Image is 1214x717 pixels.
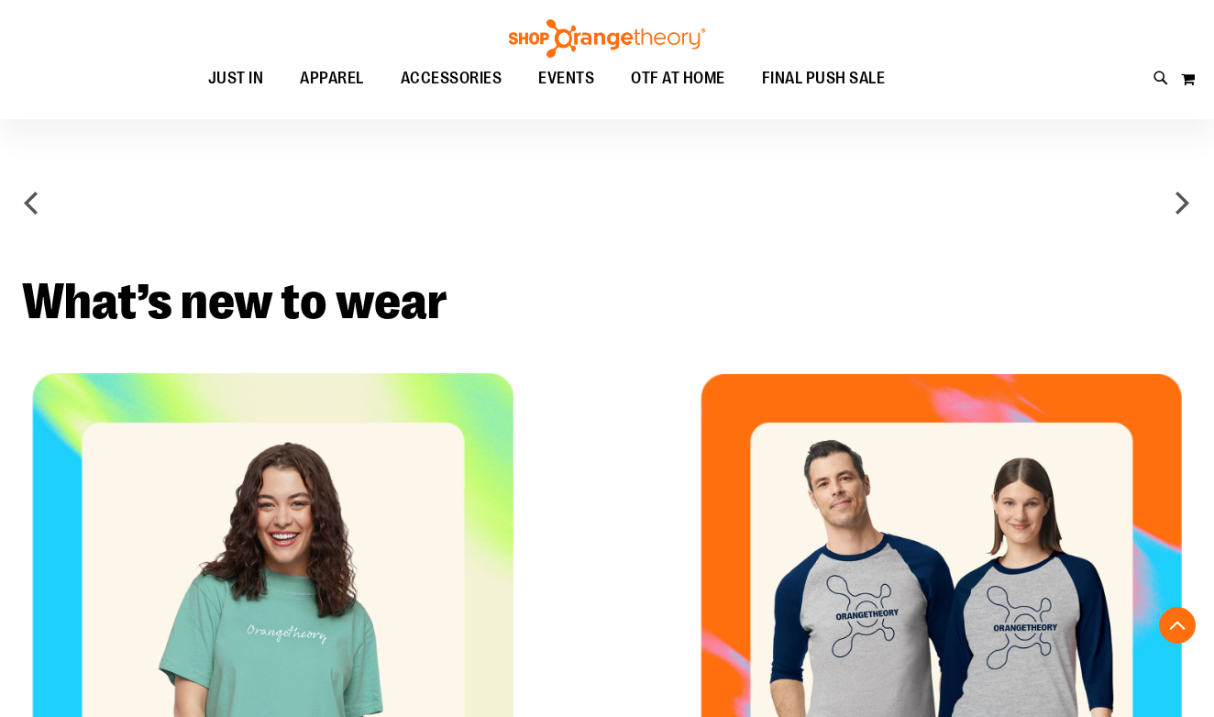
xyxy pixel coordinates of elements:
[538,58,594,99] span: EVENTS
[22,277,1192,327] h2: What’s new to wear
[1164,184,1200,221] button: next
[208,58,264,99] span: JUST IN
[1159,607,1196,644] button: Back To Top
[14,184,50,221] button: prev
[762,58,886,99] span: FINAL PUSH SALE
[300,58,364,99] span: APPAREL
[631,58,725,99] span: OTF AT HOME
[506,19,708,58] img: Shop Orangetheory
[401,58,502,99] span: ACCESSORIES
